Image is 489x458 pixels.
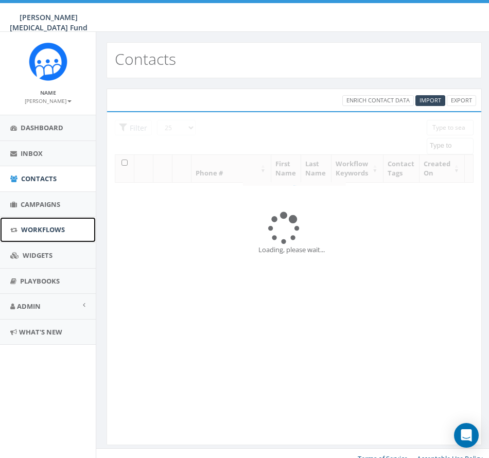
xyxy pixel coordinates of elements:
[10,12,88,32] span: [PERSON_NAME] [MEDICAL_DATA] Fund
[258,245,330,255] div: Loading, please wait...
[342,95,414,106] a: Enrich Contact Data
[454,423,479,448] div: Open Intercom Messenger
[115,50,176,67] h2: Contacts
[420,96,441,104] span: CSV files only
[17,302,41,311] span: Admin
[29,42,67,81] img: Rally_Corp_Logo_1.png
[415,95,445,106] a: Import
[21,123,63,132] span: Dashboard
[40,89,56,96] small: Name
[25,97,72,104] small: [PERSON_NAME]
[20,276,60,286] span: Playbooks
[21,200,60,209] span: Campaigns
[21,174,57,183] span: Contacts
[346,96,410,104] span: Enrich Contact Data
[420,96,441,104] span: Import
[25,96,72,105] a: [PERSON_NAME]
[21,149,43,158] span: Inbox
[447,95,476,106] a: Export
[19,327,62,337] span: What's New
[21,225,65,234] span: Workflows
[23,251,53,260] span: Widgets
